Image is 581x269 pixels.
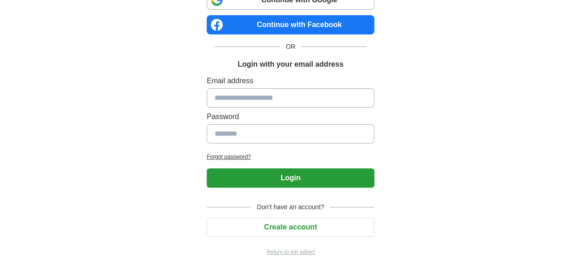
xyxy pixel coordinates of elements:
a: Forgot password? [207,153,374,161]
h1: Login with your email address [237,59,343,70]
a: Continue with Facebook [207,15,374,34]
span: Don't have an account? [251,202,330,212]
label: Email address [207,75,374,86]
button: Login [207,168,374,188]
button: Create account [207,217,374,237]
span: OR [280,42,301,52]
a: Return to job advert [207,248,374,256]
label: Password [207,111,374,122]
a: Create account [207,223,374,231]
